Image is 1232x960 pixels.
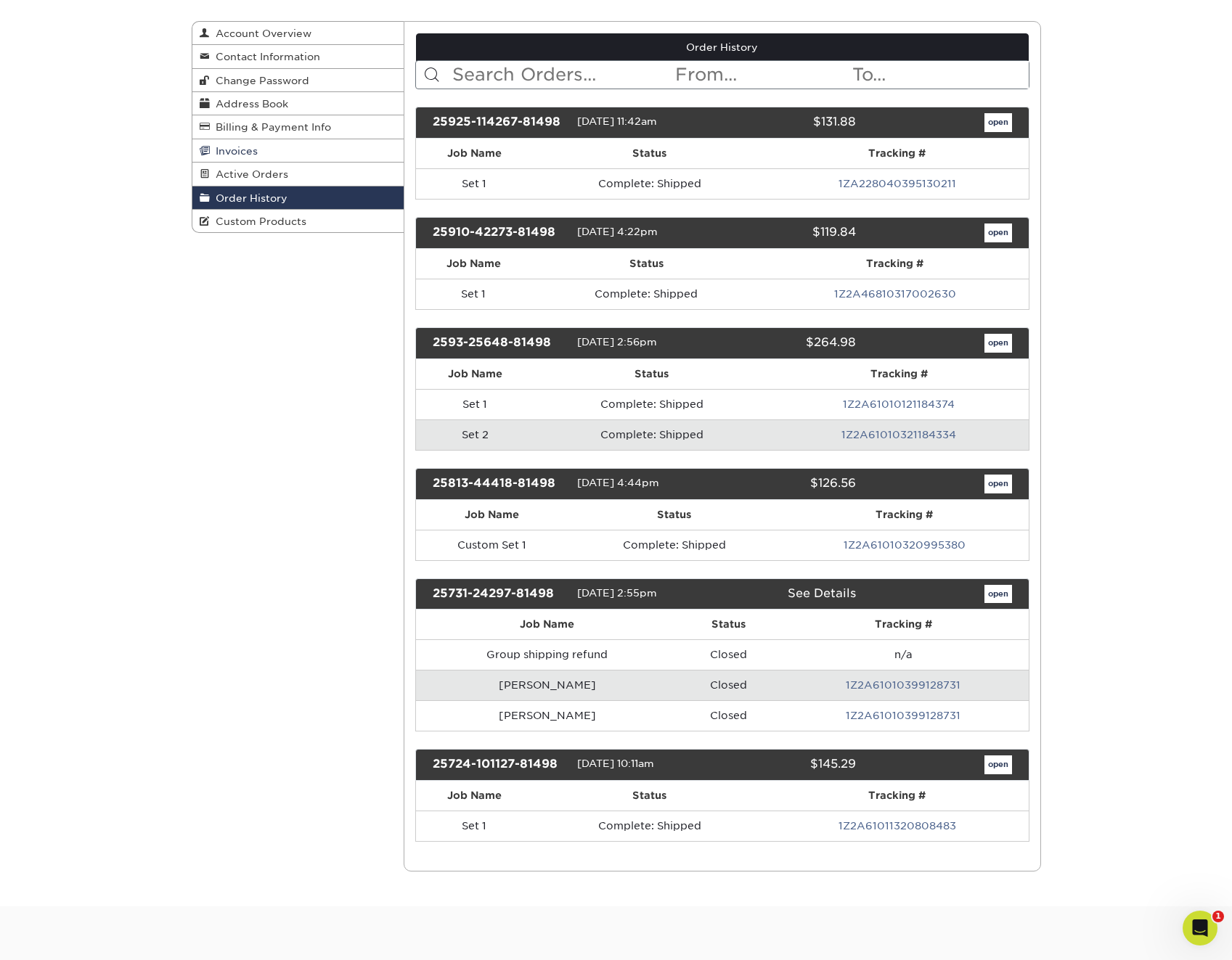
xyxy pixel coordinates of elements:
[533,168,767,199] td: Complete: Shipped
[679,700,778,731] td: Closed
[416,670,679,700] td: [PERSON_NAME]
[679,639,778,670] td: Closed
[846,679,960,691] a: 1Z2A61010399128731
[534,419,770,450] td: Complete: Shipped
[778,610,1028,639] th: Tracking #
[846,710,960,721] a: 1Z2A61010399128731
[1212,911,1224,922] span: 1
[210,168,288,180] span: Active Orders
[711,334,867,353] div: $264.98
[780,500,1028,530] th: Tracking #
[416,811,533,841] td: Set 1
[210,98,288,110] span: Address Book
[416,639,679,670] td: Group shipping refund
[416,389,534,419] td: Set 1
[422,113,577,132] div: 25925-114267-81498
[531,249,762,279] th: Status
[416,781,533,811] th: Job Name
[192,115,404,139] a: Billing & Payment Info
[984,334,1012,353] a: open
[422,334,577,353] div: 2593-25648-81498
[984,585,1012,604] a: open
[674,61,851,89] input: From...
[778,639,1028,670] td: n/a
[984,475,1012,493] a: open
[711,113,867,132] div: $131.88
[711,223,867,242] div: $119.84
[770,359,1029,389] th: Tracking #
[851,61,1028,89] input: To...
[839,178,956,189] a: 1ZA228040395130211
[192,163,404,186] a: Active Orders
[416,530,568,560] td: Custom Set 1
[984,755,1012,774] a: open
[192,139,404,163] a: Invoices
[844,539,966,551] a: 1Z2A61010320995380
[711,475,867,493] div: $126.56
[192,22,404,45] a: Account Overview
[416,139,533,168] th: Job Name
[192,69,404,92] a: Change Password
[534,389,770,419] td: Complete: Shipped
[192,210,404,232] a: Custom Products
[416,279,531,309] td: Set 1
[210,192,287,204] span: Order History
[1183,911,1217,945] iframe: Intercom live chat
[416,33,1029,61] a: Order History
[451,61,674,89] input: Search Orders...
[533,811,767,841] td: Complete: Shipped
[577,477,659,488] span: [DATE] 4:44pm
[534,359,770,389] th: Status
[416,700,679,731] td: [PERSON_NAME]
[210,75,309,86] span: Change Password
[422,585,577,604] div: 25731-24297-81498
[711,755,867,774] div: $145.29
[839,820,956,832] a: 1Z2A61011320808483
[577,336,657,348] span: [DATE] 2:56pm
[834,288,956,300] a: 1Z2A46810317002630
[210,51,320,62] span: Contact Information
[762,249,1029,279] th: Tracking #
[210,121,331,133] span: Billing & Payment Info
[984,113,1012,132] a: open
[192,45,404,68] a: Contact Information
[210,28,311,39] span: Account Overview
[416,168,533,199] td: Set 1
[533,139,767,168] th: Status
[766,139,1028,168] th: Tracking #
[577,226,658,237] span: [DATE] 4:22pm
[679,610,778,639] th: Status
[192,92,404,115] a: Address Book
[192,186,404,210] a: Order History
[416,359,534,389] th: Job Name
[533,781,767,811] th: Status
[788,586,856,600] a: See Details
[416,419,534,450] td: Set 2
[577,115,657,127] span: [DATE] 11:42am
[416,249,531,279] th: Job Name
[568,500,781,530] th: Status
[843,398,955,410] a: 1Z2A61010121184374
[531,279,762,309] td: Complete: Shipped
[841,429,956,440] a: 1Z2A61010321184334
[422,475,577,493] div: 25813-44418-81498
[422,755,577,774] div: 25724-101127-81498
[210,216,306,227] span: Custom Products
[679,670,778,700] td: Closed
[416,610,679,639] th: Job Name
[416,500,568,530] th: Job Name
[577,758,654,770] span: [DATE] 10:11am
[422,223,577,242] div: 25910-42273-81498
[984,223,1012,242] a: open
[766,781,1028,811] th: Tracking #
[210,145,258,157] span: Invoices
[577,587,657,599] span: [DATE] 2:55pm
[568,530,781,560] td: Complete: Shipped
